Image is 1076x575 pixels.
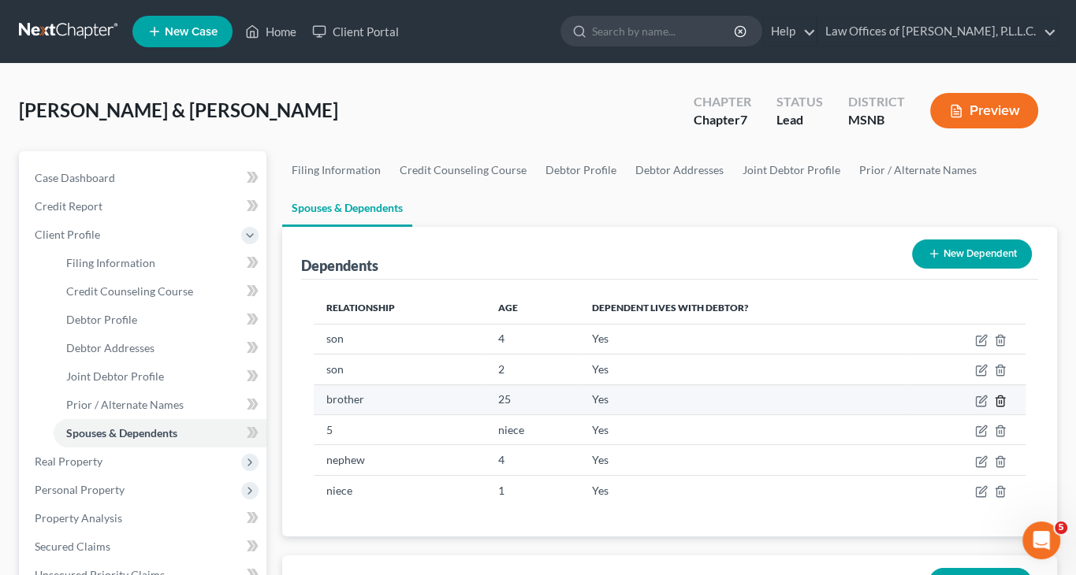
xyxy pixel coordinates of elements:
[66,426,177,440] span: Spouses & Dependents
[848,93,905,111] div: District
[66,256,155,269] span: Filing Information
[66,284,193,298] span: Credit Counseling Course
[314,384,485,414] td: brother
[66,313,137,326] span: Debtor Profile
[314,354,485,384] td: son
[19,98,338,121] span: [PERSON_NAME] & [PERSON_NAME]
[848,111,905,129] div: MSNB
[776,111,823,129] div: Lead
[282,151,390,189] a: Filing Information
[35,454,102,468] span: Real Property
[35,483,125,496] span: Personal Property
[486,354,579,384] td: 2
[314,475,485,505] td: niece
[740,112,747,127] span: 7
[35,228,100,241] span: Client Profile
[66,341,155,354] span: Debtor Addresses
[22,164,266,192] a: Case Dashboard
[301,256,378,275] div: Dependents
[22,192,266,221] a: Credit Report
[66,398,184,411] span: Prior / Alternate Names
[579,475,910,505] td: Yes
[54,419,266,447] a: Spouses & Dependents
[54,362,266,391] a: Joint Debtor Profile
[776,93,823,111] div: Status
[536,151,626,189] a: Debtor Profile
[486,414,579,444] td: niece
[579,445,910,475] td: Yes
[694,93,751,111] div: Chapter
[314,445,485,475] td: nephew
[237,17,304,46] a: Home
[930,93,1038,128] button: Preview
[763,17,816,46] a: Help
[54,391,266,419] a: Prior / Alternate Names
[390,151,536,189] a: Credit Counseling Course
[579,324,910,354] td: Yes
[54,277,266,306] a: Credit Counseling Course
[592,17,736,46] input: Search by name...
[35,511,122,525] span: Property Analysis
[486,292,579,324] th: Age
[579,354,910,384] td: Yes
[579,384,910,414] td: Yes
[66,369,164,383] span: Joint Debtor Profile
[579,292,910,324] th: Dependent lives with debtor?
[22,504,266,532] a: Property Analysis
[1022,521,1060,559] iframe: Intercom live chat
[733,151,850,189] a: Joint Debtor Profile
[314,414,485,444] td: 5
[912,239,1032,269] button: New Dependent
[22,532,266,561] a: Secured Claims
[282,189,412,227] a: Spouses & Dependents
[486,384,579,414] td: 25
[694,111,751,129] div: Chapter
[35,540,110,553] span: Secured Claims
[35,199,102,213] span: Credit Report
[304,17,407,46] a: Client Portal
[486,475,579,505] td: 1
[1055,521,1067,534] span: 5
[486,445,579,475] td: 4
[54,306,266,334] a: Debtor Profile
[35,171,115,184] span: Case Dashboard
[486,324,579,354] td: 4
[54,249,266,277] a: Filing Information
[54,334,266,362] a: Debtor Addresses
[165,26,218,38] span: New Case
[817,17,1056,46] a: Law Offices of [PERSON_NAME], P.L.L.C.
[314,292,485,324] th: Relationship
[850,151,986,189] a: Prior / Alternate Names
[314,324,485,354] td: son
[579,414,910,444] td: Yes
[626,151,733,189] a: Debtor Addresses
